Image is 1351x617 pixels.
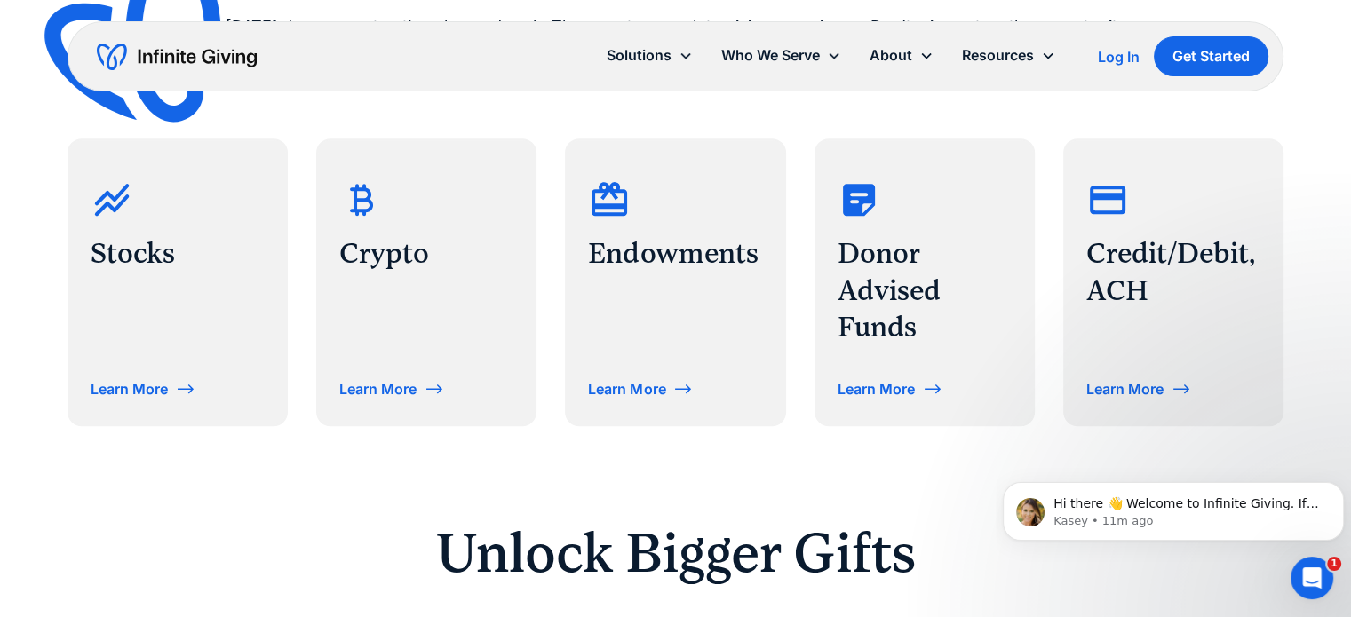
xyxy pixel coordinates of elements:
[1291,557,1333,599] iframe: Intercom live chat
[707,36,855,75] div: Who We Serve
[607,44,672,67] div: Solutions
[721,44,820,67] div: Who We Serve
[838,235,1012,346] h3: Donor Advised Funds
[339,382,417,396] div: Learn More
[221,526,1131,581] h2: Unlock Bigger Gifts
[870,44,912,67] div: About
[316,138,536,426] a: CryptoLearn More
[948,36,1069,75] div: Resources
[91,235,265,273] h3: Stocks
[91,382,168,396] div: Learn More
[996,445,1351,569] iframe: Intercom notifications message
[855,36,948,75] div: About
[1086,382,1164,396] div: Learn More
[838,382,915,396] div: Learn More
[97,43,257,71] a: home
[1098,46,1140,67] a: Log In
[1098,50,1140,64] div: Log In
[68,138,288,426] a: StocksLearn More
[221,13,1131,67] p: [DATE] donors want options beyond cash. They want a complete giving experience. Don't miss out on...
[1154,36,1268,76] a: Get Started
[815,138,1035,426] a: Donor Advised FundsLearn More
[565,138,785,426] a: EndowmentsLearn More
[1063,138,1283,426] a: Credit/Debit, ACHLearn More
[588,382,665,396] div: Learn More
[962,44,1034,67] div: Resources
[1086,235,1260,309] h3: Credit/Debit, ACH
[588,235,762,273] h3: Endowments
[592,36,707,75] div: Solutions
[339,235,513,273] h3: Crypto
[1327,557,1341,571] span: 1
